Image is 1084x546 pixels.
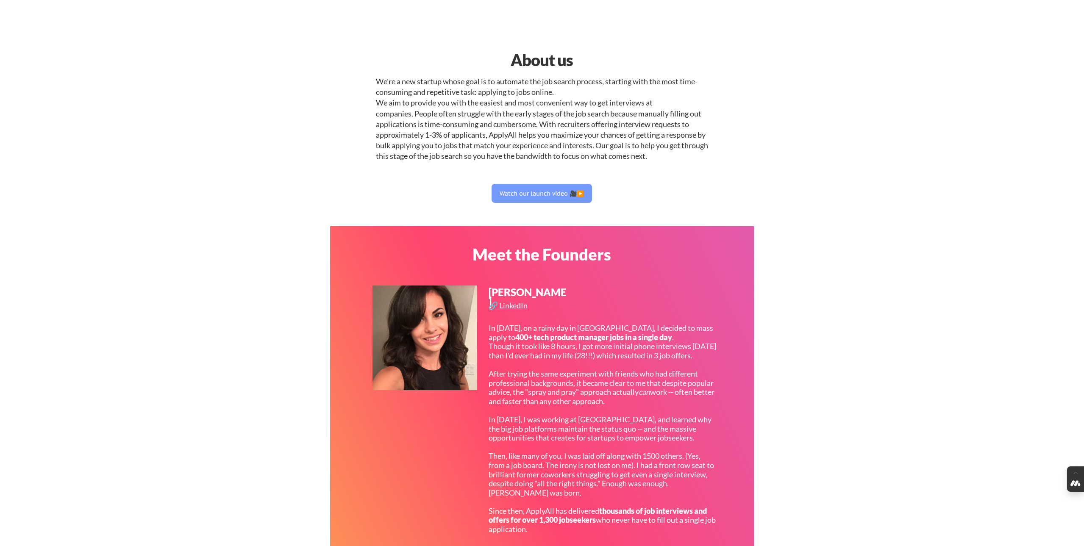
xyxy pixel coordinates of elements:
a: 🔗 LinkedIn [489,302,530,312]
button: Watch our launch video 🎥▶️ [492,184,592,203]
div: We're a new startup whose goal is to automate the job search process, starting with the most time... [376,76,708,162]
strong: thousands of job interviews and offers for over 1,300 jobseekers [489,506,708,525]
div: 🔗 LinkedIn [489,302,530,309]
strong: 400+ tech product manager jobs in a single day [515,333,672,342]
em: can [639,387,650,396]
div: In [DATE], on a rainy day in [GEOGRAPHIC_DATA], I decided to mass apply to . Though it took like ... [489,324,716,534]
div: Meet the Founders [433,246,650,262]
div: [PERSON_NAME] [489,287,567,308]
div: About us [433,48,650,72]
